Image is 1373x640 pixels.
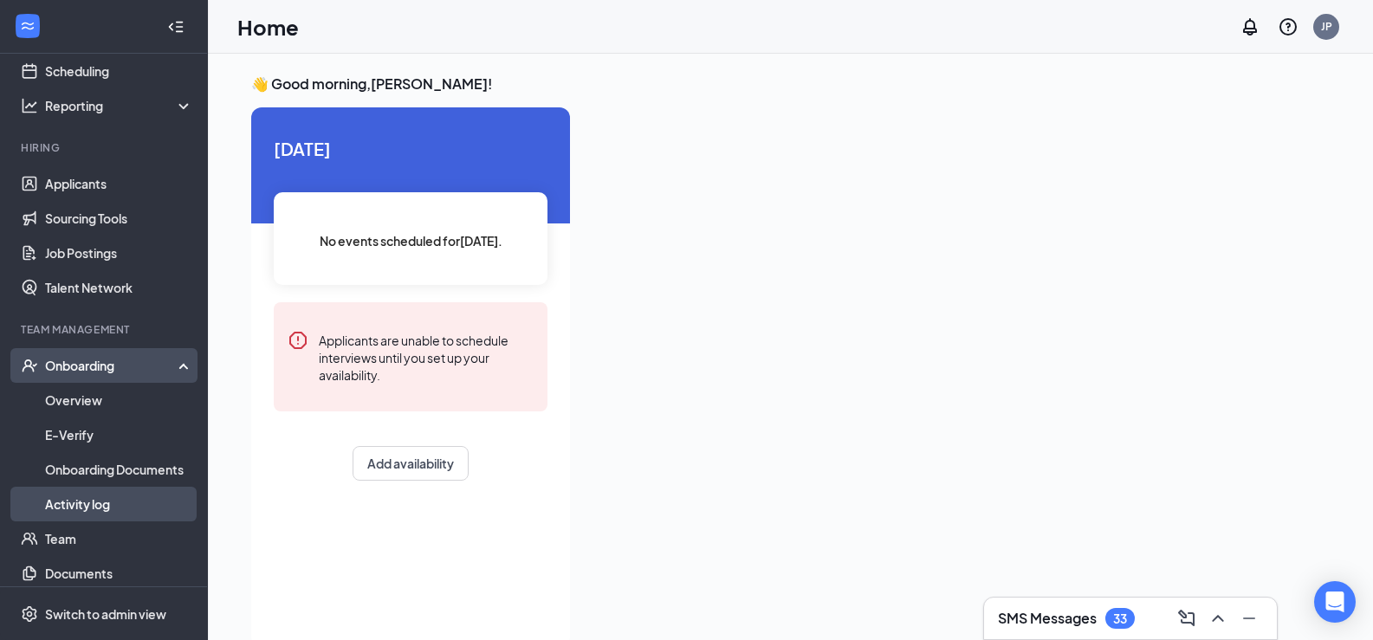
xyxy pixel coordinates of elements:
[45,487,193,521] a: Activity log
[45,452,193,487] a: Onboarding Documents
[1278,16,1299,37] svg: QuestionInfo
[45,383,193,417] a: Overview
[45,521,193,556] a: Team
[251,74,1330,94] h3: 👋 Good morning, [PERSON_NAME] !
[353,446,469,481] button: Add availability
[45,605,166,623] div: Switch to admin view
[21,357,38,374] svg: UserCheck
[21,140,190,155] div: Hiring
[167,18,185,36] svg: Collapse
[998,609,1097,628] h3: SMS Messages
[1239,608,1260,629] svg: Minimize
[1240,16,1260,37] svg: Notifications
[319,330,534,384] div: Applicants are unable to schedule interviews until you set up your availability.
[1314,581,1356,623] div: Open Intercom Messenger
[288,330,308,351] svg: Error
[19,17,36,35] svg: WorkstreamLogo
[21,97,38,114] svg: Analysis
[45,166,193,201] a: Applicants
[1208,608,1228,629] svg: ChevronUp
[1321,19,1332,34] div: JP
[45,54,193,88] a: Scheduling
[237,12,299,42] h1: Home
[1235,604,1263,632] button: Minimize
[1113,611,1127,626] div: 33
[45,97,194,114] div: Reporting
[1204,604,1232,632] button: ChevronUp
[45,201,193,236] a: Sourcing Tools
[45,357,178,374] div: Onboarding
[274,135,547,162] span: [DATE]
[45,236,193,270] a: Job Postings
[320,231,502,250] span: No events scheduled for [DATE] .
[1173,604,1201,632] button: ComposeMessage
[1176,608,1197,629] svg: ComposeMessage
[21,605,38,623] svg: Settings
[45,556,193,591] a: Documents
[45,270,193,305] a: Talent Network
[45,417,193,452] a: E-Verify
[21,322,190,337] div: Team Management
